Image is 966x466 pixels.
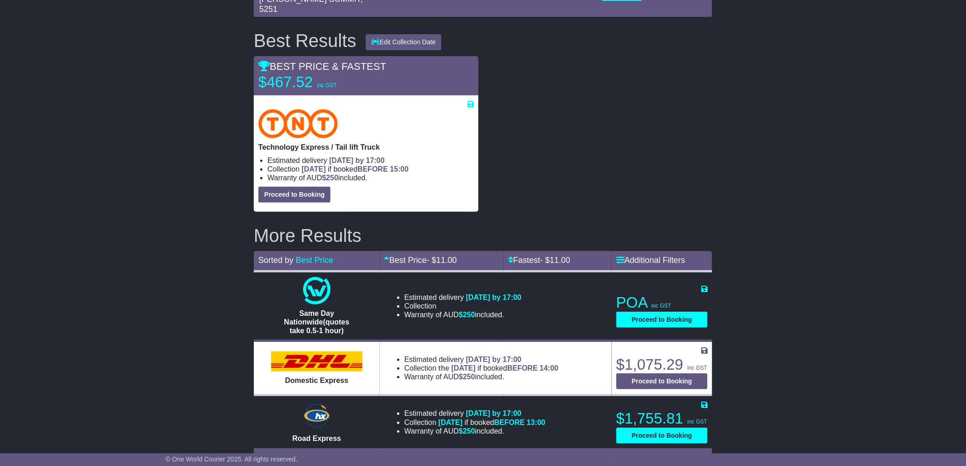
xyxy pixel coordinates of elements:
[459,427,475,435] span: $
[616,409,708,428] p: $1,755.81
[302,402,332,429] img: Hunter Express: Road Express
[326,174,338,182] span: 250
[258,109,338,138] img: TNT Domestic: Technology Express / Tail lift Truck
[322,174,338,182] span: $
[296,256,333,265] a: Best Price
[616,312,708,328] button: Proceed to Booking
[268,173,474,182] li: Warranty of AUD included.
[303,277,331,304] img: One World Courier: Same Day Nationwide(quotes take 0.5-1 hour)
[366,34,442,50] button: Edit Collection Date
[616,356,708,374] p: $1,075.29
[404,293,522,302] li: Estimated delivery
[459,311,475,319] span: $
[329,157,385,164] span: [DATE] by 17:00
[404,355,559,364] li: Estimated delivery
[254,225,712,246] h2: More Results
[268,156,474,165] li: Estimated delivery
[357,165,388,173] span: BEFORE
[616,293,708,312] p: POA
[302,165,326,173] span: [DATE]
[688,419,707,425] span: inc GST
[463,311,475,319] span: 250
[166,456,298,463] span: © One World Courier 2025. All rights reserved.
[438,419,545,426] span: if booked
[404,364,559,372] li: Collection
[404,427,546,435] li: Warranty of AUD included.
[404,302,522,310] li: Collection
[284,309,349,335] span: Same Day Nationwide(quotes take 0.5-1 hour)
[317,82,336,89] span: inc GST
[463,427,475,435] span: 250
[466,356,522,363] span: [DATE] by 17:00
[466,409,522,417] span: [DATE] by 17:00
[616,256,685,265] a: Additional Filters
[438,419,462,426] span: [DATE]
[466,293,522,301] span: [DATE] by 17:00
[292,435,341,442] span: Road Express
[258,143,474,152] p: Technology Express / Tail lift Truck
[271,351,362,372] img: DHL: Domestic Express
[249,31,361,51] div: Best Results
[550,256,570,265] span: 11.00
[258,187,331,203] button: Proceed to Booking
[258,73,373,91] p: $467.52
[390,165,409,173] span: 15:00
[616,373,708,389] button: Proceed to Booking
[494,419,525,426] span: BEFORE
[438,364,475,372] span: the [DATE]
[651,303,671,309] span: inc GST
[404,310,522,319] li: Warranty of AUD included.
[404,372,559,381] li: Warranty of AUD included.
[688,365,707,371] span: inc GST
[463,373,475,381] span: 250
[459,373,475,381] span: $
[258,256,294,265] span: Sorted by
[436,256,457,265] span: 11.00
[384,256,457,265] a: Best Price- $11.00
[404,409,546,418] li: Estimated delivery
[527,419,546,426] span: 13:00
[285,377,348,384] span: Domestic Express
[540,256,570,265] span: - $
[404,418,546,427] li: Collection
[258,61,386,72] span: BEST PRICE & FASTEST
[507,364,538,372] span: BEFORE
[438,364,558,372] span: if booked
[268,165,474,173] li: Collection
[540,364,558,372] span: 14:00
[508,256,570,265] a: Fastest- $11.00
[616,428,708,444] button: Proceed to Booking
[302,165,409,173] span: if booked
[427,256,457,265] span: - $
